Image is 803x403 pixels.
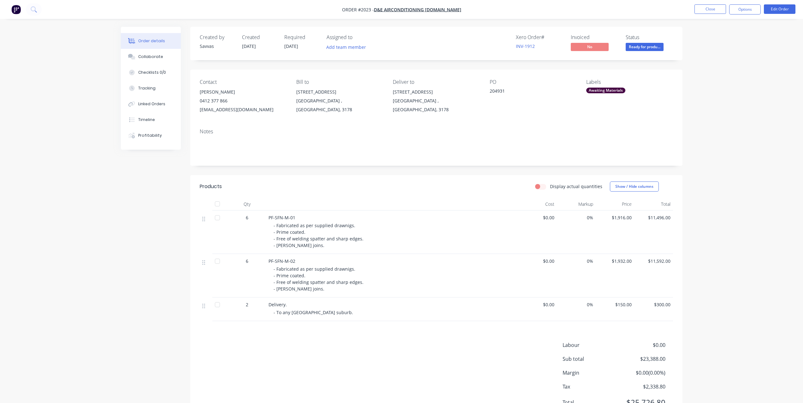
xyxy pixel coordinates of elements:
[327,43,369,51] button: Add team member
[634,198,673,210] div: Total
[571,34,618,40] div: Invoiced
[269,302,287,308] span: Delivery.
[521,258,555,264] span: $0.00
[637,301,670,308] span: $300.00
[138,117,155,123] div: Timeline
[586,79,673,85] div: Labels
[563,341,619,349] span: Labour
[342,7,374,13] span: Order #2023 -
[550,183,602,190] label: Display actual quantities
[284,43,298,49] span: [DATE]
[269,215,295,221] span: PF-SFN-M-01
[242,43,256,49] span: [DATE]
[228,198,266,210] div: Qty
[138,85,156,91] div: Tracking
[121,33,181,49] button: Order details
[559,301,593,308] span: 0%
[393,79,479,85] div: Deliver to
[138,133,162,138] div: Profitability
[200,183,222,190] div: Products
[694,4,726,14] button: Close
[393,88,479,114] div: [STREET_ADDRESS][GEOGRAPHIC_DATA] , [GEOGRAPHIC_DATA], 3178
[490,88,569,96] div: 204931
[200,43,234,49] div: Savvas
[626,34,673,40] div: Status
[374,7,461,13] a: D&E Airconditioning [DOMAIN_NAME]
[200,105,286,114] div: [EMAIL_ADDRESS][DOMAIN_NAME]
[563,369,619,377] span: Margin
[626,43,664,52] button: Ready for produ...
[274,309,353,315] span: - To any [GEOGRAPHIC_DATA] suburb.
[637,258,670,264] span: $11,592.00
[518,198,557,210] div: Cost
[121,112,181,128] button: Timeline
[296,79,383,85] div: Bill to
[618,341,665,349] span: $0.00
[284,34,319,40] div: Required
[729,4,761,14] button: Options
[121,80,181,96] button: Tracking
[571,43,609,51] span: No
[246,301,248,308] span: 2
[586,88,625,93] div: Awaiting Materials
[516,43,535,49] a: INV-1912
[269,258,295,264] span: PF-SFN-M-02
[610,181,659,192] button: Show / Hide columns
[296,88,383,114] div: [STREET_ADDRESS][GEOGRAPHIC_DATA] , [GEOGRAPHIC_DATA], 3178
[121,128,181,143] button: Profitability
[618,383,665,390] span: $2,338.80
[138,38,165,44] div: Order details
[296,88,383,96] div: [STREET_ADDRESS]
[11,5,21,14] img: Factory
[200,88,286,96] div: [PERSON_NAME]
[200,34,234,40] div: Created by
[557,198,596,210] div: Markup
[200,129,673,135] div: Notes
[559,214,593,221] span: 0%
[393,88,479,96] div: [STREET_ADDRESS]
[138,70,166,75] div: Checklists 0/0
[490,79,576,85] div: PO
[296,96,383,114] div: [GEOGRAPHIC_DATA] , [GEOGRAPHIC_DATA], 3178
[764,4,795,14] button: Edit Order
[596,198,635,210] div: Price
[626,43,664,51] span: Ready for produ...
[246,214,248,221] span: 6
[393,96,479,114] div: [GEOGRAPHIC_DATA] , [GEOGRAPHIC_DATA], 3178
[563,383,619,390] span: Tax
[200,88,286,114] div: [PERSON_NAME]0412 377 866[EMAIL_ADDRESS][DOMAIN_NAME]
[274,266,363,292] span: - Fabricated as per supplied drawnigs. - Prime coated. - Free of welding spatter and sharp edges....
[200,96,286,105] div: 0412 377 866
[521,301,555,308] span: $0.00
[138,101,165,107] div: Linked Orders
[516,34,563,40] div: Xero Order #
[121,65,181,80] button: Checklists 0/0
[138,54,163,60] div: Collaborate
[121,96,181,112] button: Linked Orders
[618,369,665,377] span: $0.00 ( 0.00 %)
[563,355,619,363] span: Sub total
[327,34,390,40] div: Assigned to
[637,214,670,221] span: $11,496.00
[598,258,632,264] span: $1,932.00
[618,355,665,363] span: $23,388.00
[323,43,369,51] button: Add team member
[200,79,286,85] div: Contact
[598,214,632,221] span: $1,916.00
[521,214,555,221] span: $0.00
[274,222,363,248] span: - Fabricated as per supplied drawnigs. - Prime coated. - Free of welding spatter and sharp edges....
[242,34,277,40] div: Created
[559,258,593,264] span: 0%
[246,258,248,264] span: 6
[598,301,632,308] span: $150.00
[121,49,181,65] button: Collaborate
